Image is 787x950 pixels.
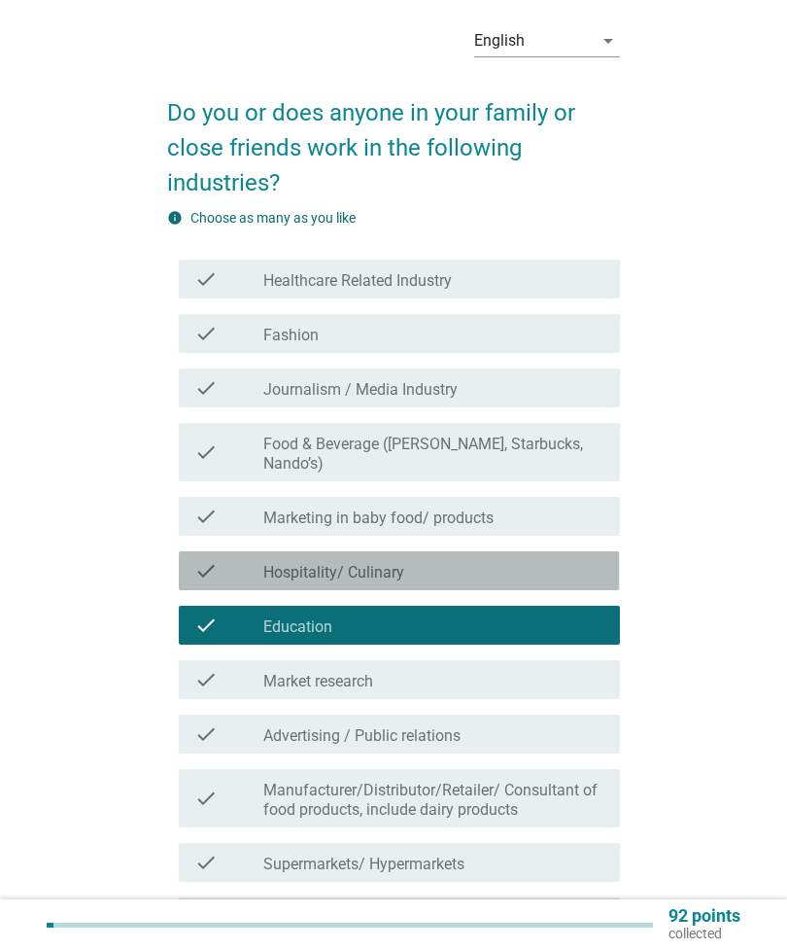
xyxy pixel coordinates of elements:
label: Education [263,617,332,637]
label: Food & Beverage ([PERSON_NAME], Starbucks, Nando’s) [263,435,604,474]
label: Manufacturer/Distributor/Retailer/ Consultant of food products, include dairy products [263,781,604,820]
label: Choose as many as you like [190,210,356,226]
p: collected [668,925,740,942]
i: check [194,376,218,400]
i: check [194,668,218,691]
i: check [194,614,218,637]
i: info [167,210,183,226]
i: check [194,851,218,874]
i: arrow_drop_down [597,29,620,53]
label: Healthcare Related Industry [263,271,452,291]
label: Market research [263,672,373,691]
i: check [194,431,218,474]
p: 92 points [668,907,740,925]
h2: Do you or does anyone in your family or close friends work in the following industries? [167,76,619,200]
label: Journalism / Media Industry [263,380,458,400]
i: check [194,559,218,582]
i: check [194,722,218,746]
label: Supermarkets/ Hypermarkets [263,855,464,874]
i: check [194,505,218,528]
label: Fashion [263,326,319,345]
div: English [474,32,525,50]
label: Advertising / Public relations [263,726,461,746]
label: Marketing in baby food/ products [263,509,494,528]
i: check [194,267,218,291]
i: check [194,322,218,345]
i: check [194,777,218,820]
label: Hospitality/ Culinary [263,563,404,582]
